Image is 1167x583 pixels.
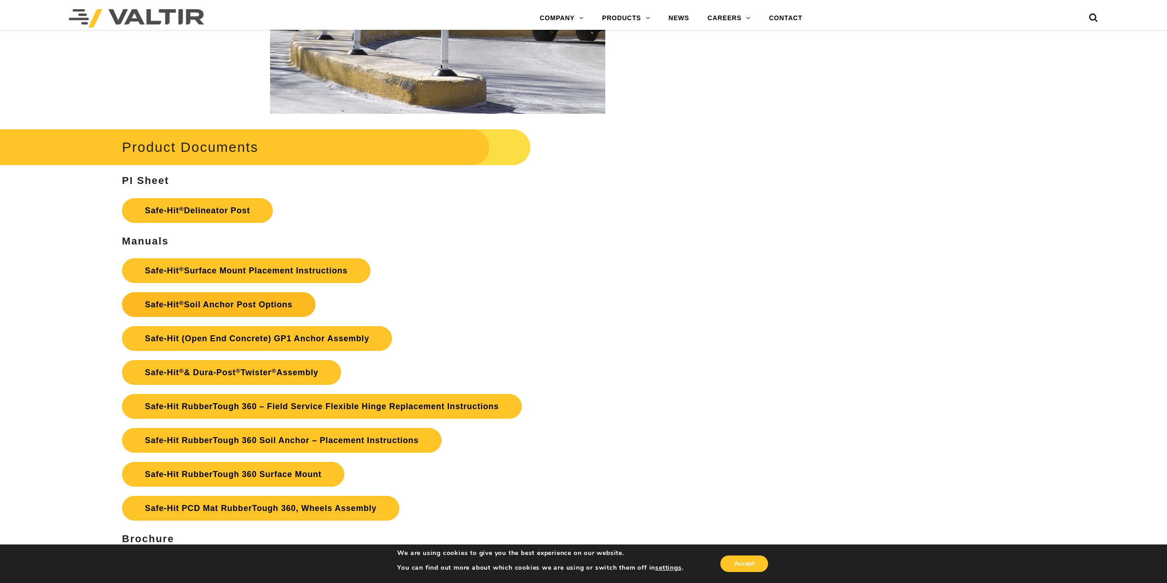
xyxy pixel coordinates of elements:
[698,9,760,28] a: CAREERS
[122,360,341,385] a: Safe-Hit®& Dura-Post®Twister®Assembly
[659,9,698,28] a: NEWS
[122,496,399,521] a: Safe-Hit PCD Mat RubberTough 360, Wheels Assembly
[397,564,683,572] p: You can find out more about which cookies we are using or switch them off in .
[122,258,371,283] a: Safe-Hit®Surface Mount Placement Instructions
[179,266,184,272] sup: ®
[179,367,184,374] sup: ®
[122,175,169,186] strong: PI Sheet
[271,367,277,374] sup: ®
[720,555,768,572] button: Accept
[122,326,392,351] a: Safe-Hit (Open End Concrete) GP1 Anchor Assembly
[760,9,812,28] a: CONTACT
[397,549,683,557] p: We are using cookies to give you the best experience on our website.
[655,564,681,572] button: settings
[179,205,184,212] sup: ®
[122,198,273,223] a: Safe-Hit®Delineator Post
[69,9,204,28] img: Valtir
[593,9,659,28] a: PRODUCTS
[122,428,442,453] a: Safe-Hit RubberTough 360 Soil Anchor – Placement Instructions
[122,462,344,487] a: Safe-Hit RubberTough 360 Surface Mount
[122,533,174,544] strong: Brochure
[122,235,169,247] strong: Manuals
[531,9,593,28] a: COMPANY
[122,292,315,317] a: Safe-Hit®Soil Anchor Post Options
[236,367,241,374] sup: ®
[122,394,522,419] a: Safe-Hit RubberTough 360 – Field Service Flexible Hinge Replacement Instructions
[179,300,184,306] sup: ®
